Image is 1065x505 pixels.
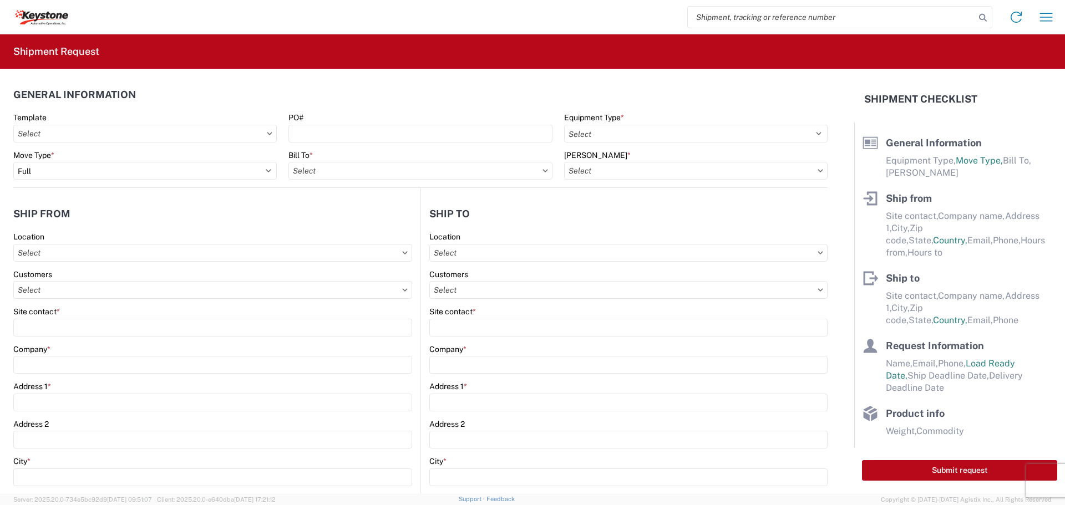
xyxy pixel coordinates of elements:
span: Request Information [886,340,984,351]
span: Bill To, [1003,155,1031,166]
label: Bill To [288,150,313,160]
label: Site contact [13,307,60,317]
label: Location [13,232,44,242]
h2: Ship from [13,208,70,220]
span: Client: 2025.20.0-e640dba [157,496,276,503]
span: Copyright © [DATE]-[DATE] Agistix Inc., All Rights Reserved [881,494,1052,504]
input: Select [429,244,828,262]
a: Feedback [486,496,515,502]
span: Weight, [886,426,916,436]
input: Select [429,281,828,299]
span: Company name, [938,290,1005,301]
span: Ship from [886,192,932,204]
label: [PERSON_NAME] [564,150,631,160]
span: City, [891,223,910,233]
label: Site contact [429,307,476,317]
input: Select [13,125,277,142]
label: Company [13,344,50,354]
input: Select [564,162,828,180]
label: Address 1 [429,381,467,391]
span: [DATE] 17:21:12 [234,496,276,503]
span: Phone, [938,358,966,369]
input: Shipment, tracking or reference number [688,7,975,28]
label: Address 2 [429,419,465,429]
h2: General Information [13,89,136,100]
span: Email, [912,358,938,369]
span: [DATE] 09:51:07 [107,496,152,503]
span: Site contact, [886,211,938,221]
span: Ship Deadline Date, [907,370,989,381]
span: Site contact, [886,290,938,301]
span: Email, [967,235,993,246]
span: Equipment Type, [886,155,956,166]
span: Ship to [886,272,920,284]
span: Phone, [993,235,1021,246]
button: Submit request [862,460,1057,481]
label: PO# [288,113,303,123]
span: Country, [933,235,967,246]
span: Product info [886,407,945,419]
span: State, [909,235,933,246]
label: Address 1 [13,381,51,391]
span: Phone [993,315,1018,325]
span: Email, [967,315,993,325]
span: Move Type, [956,155,1003,166]
span: City, [891,303,910,313]
label: Customers [13,269,52,279]
h2: Shipment Checklist [864,93,977,106]
a: Support [459,496,486,502]
span: Commodity [916,426,964,436]
input: Select [288,162,552,180]
span: Company name, [938,211,1005,221]
label: Move Type [13,150,54,160]
label: City [429,456,447,466]
span: Hours to [907,247,942,258]
span: Name, [886,358,912,369]
span: General Information [886,137,982,149]
label: Template [13,113,47,123]
span: [PERSON_NAME] [886,167,958,178]
label: Location [429,232,460,242]
label: City [13,456,31,466]
span: Country, [933,315,967,325]
label: Address 2 [13,419,49,429]
h2: Ship to [429,208,470,220]
label: Company [429,344,466,354]
label: Equipment Type [564,113,624,123]
input: Select [13,281,412,299]
span: Server: 2025.20.0-734e5bc92d9 [13,496,152,503]
label: Customers [429,269,468,279]
span: State, [909,315,933,325]
input: Select [13,244,412,262]
h2: Shipment Request [13,45,99,58]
